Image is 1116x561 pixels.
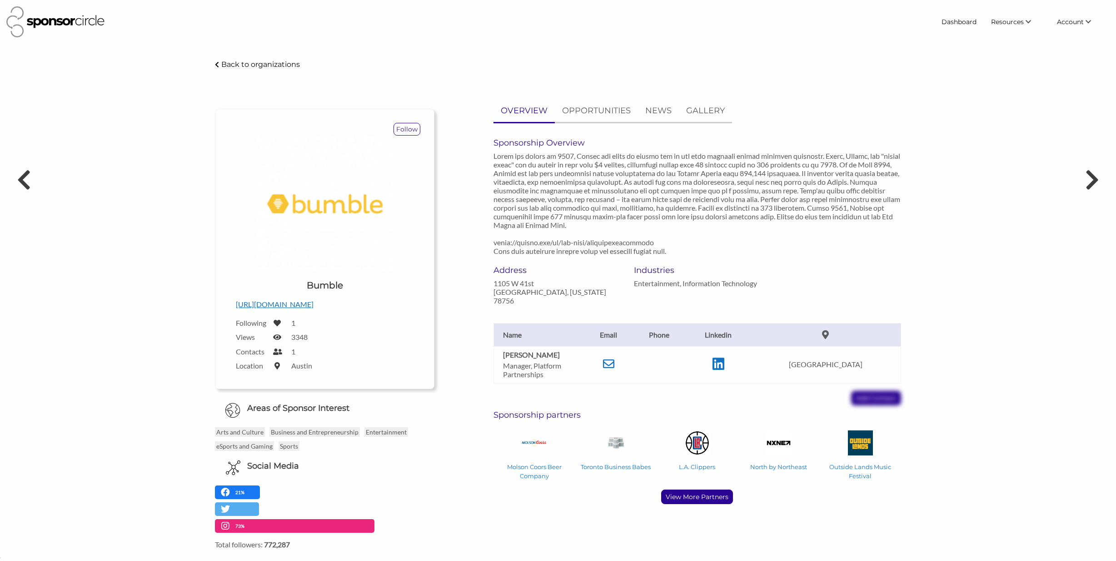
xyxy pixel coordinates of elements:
p: Arts and Culture [215,427,265,437]
a: Dashboard [934,14,984,30]
label: Views [236,333,268,341]
h6: Sponsorship partners [493,410,901,420]
label: 3348 [291,333,308,341]
img: Toronto Business Babes Logo [603,433,628,452]
th: Phone [632,323,686,346]
p: North by Northeast [742,462,815,471]
label: Contacts [236,347,268,356]
p: 21% [235,488,247,497]
p: Back to organizations [221,60,300,69]
th: Email [585,323,633,346]
img: Social Media Icon [226,460,240,475]
p: L.A. Clippers [661,462,734,471]
img: Sponsor Circle Logo [6,6,105,37]
img: North by Northeast Logo [766,430,791,455]
p: Entertainment, Information Technology [634,279,761,288]
label: Following [236,318,268,327]
img: Molson Coors Beer Company Logo [522,439,547,446]
p: OPPORTUNITIES [562,104,631,117]
label: 1 [291,347,295,356]
label: Total followers: [215,540,434,549]
p: Outside Lands Music Festival [823,462,897,480]
strong: 772,287 [264,540,290,549]
th: Linkedin [686,323,751,346]
p: Sports [279,441,299,451]
li: Resources [984,14,1050,30]
p: Entertainment [364,427,408,437]
h1: Bumble [307,279,343,292]
p: Lorem ips dolors am 9507, Consec adi elits do eiusmo tem in utl etdo magnaali enimad minimven qui... [493,152,901,255]
p: Follow [394,123,420,135]
h6: Industries [634,265,761,275]
img: Logo [257,136,393,272]
span: Account [1057,18,1084,26]
b: [PERSON_NAME] [503,350,560,359]
h6: Sponsorship Overview [493,138,901,148]
img: Globe Icon [225,403,240,418]
p: [GEOGRAPHIC_DATA] [755,360,896,369]
label: 1 [291,318,295,327]
p: View More Partners [662,490,732,504]
th: Name [494,323,585,346]
p: NEWS [645,104,672,117]
h6: Areas of Sponsor Interest [208,403,441,414]
p: Manager, Platform Partnerships [503,361,580,379]
p: Molson Coors Beer Company [498,462,571,480]
p: 73% [235,522,247,531]
img: Outside Lands Music Festival Logo [848,430,873,455]
h6: Social Media [247,460,299,472]
p: eSports and Gaming [215,441,274,451]
p: OVERVIEW [501,104,548,117]
p: [GEOGRAPHIC_DATA], [US_STATE] [493,288,620,296]
label: Austin [291,361,312,370]
h6: Address [493,265,620,275]
label: Location [236,361,268,370]
p: Business and Entrepreneurship [269,427,360,437]
span: Resources [991,18,1024,26]
img: L.A. Clippers Logo [685,430,710,455]
p: GALLERY [686,104,725,117]
p: [URL][DOMAIN_NAME] [236,298,414,310]
p: 78756 [493,296,620,305]
li: Account [1050,14,1110,30]
p: Toronto Business Babes [579,462,652,471]
p: 1105 W 41st [493,279,620,288]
